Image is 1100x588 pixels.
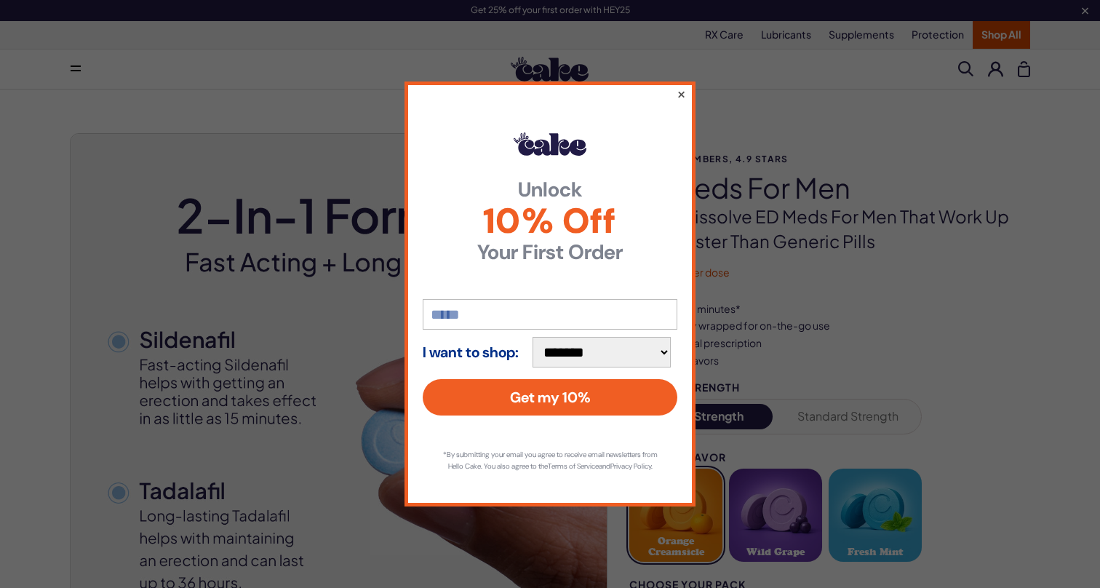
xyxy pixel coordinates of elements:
[677,85,686,103] button: ×
[548,461,599,471] a: Terms of Service
[514,132,586,156] img: Hello Cake
[423,379,677,416] button: Get my 10%
[610,461,651,471] a: Privacy Policy
[423,204,677,239] span: 10% Off
[437,449,663,472] p: *By submitting your email you agree to receive email newsletters from Hello Cake. You also agree ...
[423,242,677,263] strong: Your First Order
[423,344,519,360] strong: I want to shop:
[423,180,677,200] strong: Unlock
